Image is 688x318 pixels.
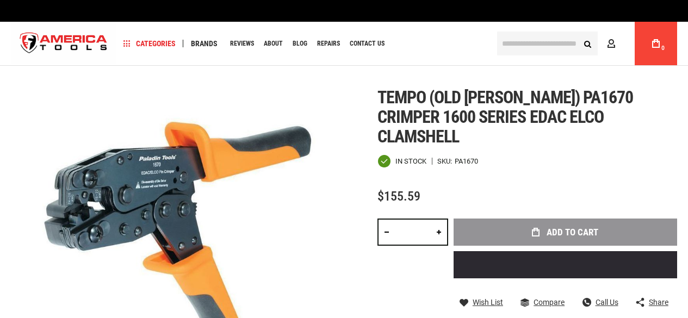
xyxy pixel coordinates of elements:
[186,36,222,51] a: Brands
[661,45,665,51] span: 0
[288,36,312,51] a: Blog
[520,297,565,307] a: Compare
[350,40,385,47] span: Contact Us
[119,36,181,51] a: Categories
[377,154,426,168] div: Availability
[11,23,116,64] img: America Tools
[345,36,389,51] a: Contact Us
[225,36,259,51] a: Reviews
[596,298,618,306] span: Call Us
[123,40,176,47] span: Categories
[646,22,666,65] a: 0
[11,23,116,64] a: store logo
[460,297,503,307] a: Wish List
[259,36,288,51] a: About
[577,33,598,54] button: Search
[377,87,633,147] span: Tempo (old [PERSON_NAME]) pa1670 crimper 1600 series edac elco clamshell
[293,40,307,47] span: Blog
[312,36,345,51] a: Repairs
[582,297,618,307] a: Call Us
[264,40,283,47] span: About
[377,189,420,204] span: $155.59
[534,298,565,306] span: Compare
[649,298,668,306] span: Share
[191,40,218,47] span: Brands
[395,158,426,165] span: In stock
[455,158,478,165] div: PA1670
[437,158,455,165] strong: SKU
[473,298,503,306] span: Wish List
[317,40,340,47] span: Repairs
[230,40,254,47] span: Reviews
